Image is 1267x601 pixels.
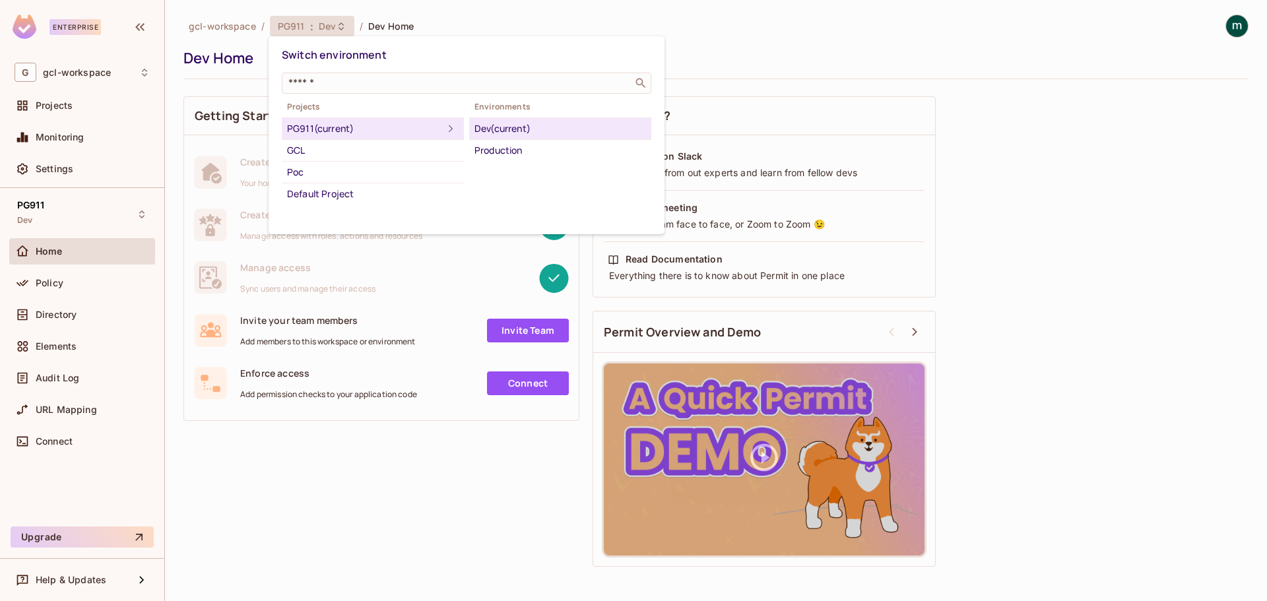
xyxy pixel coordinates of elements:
div: PG911 (current) [287,121,443,137]
span: Switch environment [282,47,387,62]
span: Environments [469,102,651,112]
div: GCL [287,142,459,158]
div: Default Project [287,186,459,202]
div: Poc [287,164,459,180]
span: Projects [282,102,464,112]
div: Production [474,142,646,158]
div: Dev (current) [474,121,646,137]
